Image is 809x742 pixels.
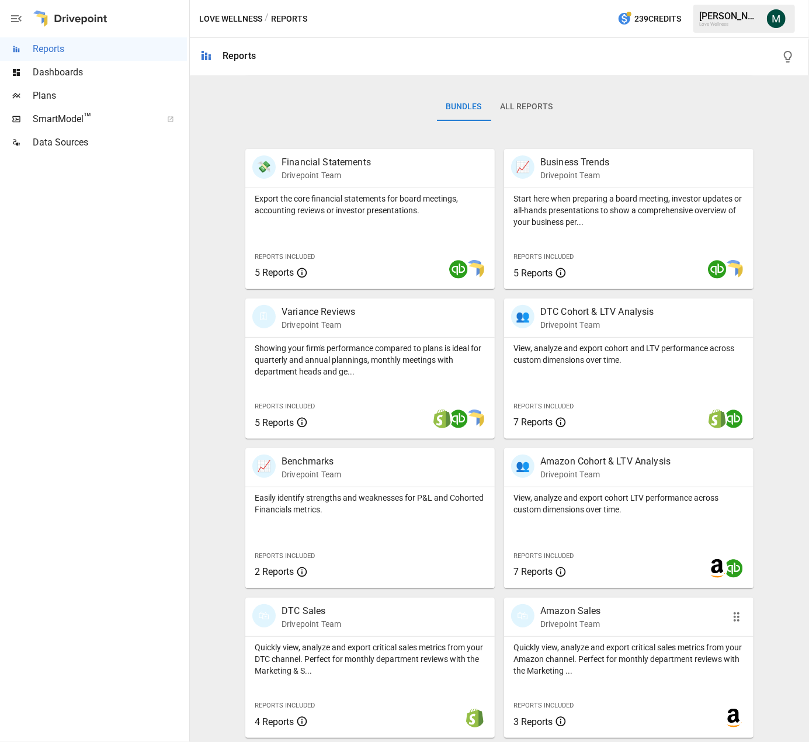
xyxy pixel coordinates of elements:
div: 🛍 [511,604,534,627]
img: amazon [708,559,727,578]
span: Reports Included [513,552,574,560]
p: DTC Sales [282,604,341,618]
button: Michael Cormack [760,2,793,35]
span: Plans [33,89,187,103]
span: Data Sources [33,136,187,150]
button: Bundles [437,93,491,121]
span: 239 Credits [634,12,681,26]
span: Reports Included [255,403,315,410]
img: shopify [708,410,727,428]
span: Reports Included [513,403,574,410]
span: SmartModel [33,112,154,126]
span: 2 Reports [255,566,294,577]
p: Showing your firm's performance compared to plans is ideal for quarterly and annual plannings, mo... [255,342,485,377]
div: [PERSON_NAME] [699,11,760,22]
p: Start here when preparing a board meeting, investor updates or all-hands presentations to show a ... [513,193,744,228]
p: Quickly view, analyze and export critical sales metrics from your DTC channel. Perfect for monthl... [255,642,485,677]
span: Reports Included [255,552,315,560]
span: 7 Reports [513,566,553,577]
img: quickbooks [724,559,743,578]
img: quickbooks [449,260,468,279]
span: Reports Included [513,253,574,261]
p: Drivepoint Team [540,169,609,181]
p: Drivepoint Team [282,319,355,331]
div: / [265,12,269,26]
button: All Reports [491,93,563,121]
p: Financial Statements [282,155,371,169]
div: 📈 [511,155,534,179]
p: Easily identify strengths and weaknesses for P&L and Cohorted Financials metrics. [255,492,485,515]
p: Drivepoint Team [282,618,341,630]
div: 🛍 [252,604,276,627]
div: 👥 [511,305,534,328]
div: 💸 [252,155,276,179]
p: DTC Cohort & LTV Analysis [540,305,654,319]
p: Drivepoint Team [282,469,341,480]
span: Dashboards [33,65,187,79]
p: Amazon Cohort & LTV Analysis [540,455,671,469]
p: Amazon Sales [540,604,601,618]
img: smart model [724,260,743,279]
span: 5 Reports [513,268,553,279]
img: amazon [724,709,743,727]
img: shopify [466,709,484,727]
p: Drivepoint Team [540,618,601,630]
p: Export the core financial statements for board meetings, accounting reviews or investor presentat... [255,193,485,216]
div: 📈 [252,455,276,478]
span: Reports [33,42,187,56]
div: Love Wellness [699,22,760,27]
p: Quickly view, analyze and export critical sales metrics from your Amazon channel. Perfect for mon... [513,642,744,677]
span: 4 Reports [255,716,294,727]
p: Drivepoint Team [540,319,654,331]
img: quickbooks [708,260,727,279]
div: Reports [223,50,256,61]
span: 3 Reports [513,716,553,727]
p: Benchmarks [282,455,341,469]
button: 239Credits [613,8,686,30]
p: View, analyze and export cohort and LTV performance across custom dimensions over time. [513,342,744,366]
span: 5 Reports [255,267,294,278]
span: ™ [84,110,92,125]
div: 🗓 [252,305,276,328]
span: Reports Included [255,253,315,261]
p: Drivepoint Team [282,169,371,181]
button: Love Wellness [199,12,262,26]
p: Variance Reviews [282,305,355,319]
span: Reports Included [255,702,315,709]
p: View, analyze and export cohort LTV performance across custom dimensions over time. [513,492,744,515]
p: Business Trends [540,155,609,169]
img: shopify [433,410,452,428]
img: quickbooks [449,410,468,428]
img: quickbooks [724,410,743,428]
p: Drivepoint Team [540,469,671,480]
img: smart model [466,260,484,279]
img: smart model [466,410,484,428]
img: Michael Cormack [767,9,786,28]
span: 5 Reports [255,417,294,428]
div: 👥 [511,455,534,478]
span: Reports Included [513,702,574,709]
span: 7 Reports [513,417,553,428]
